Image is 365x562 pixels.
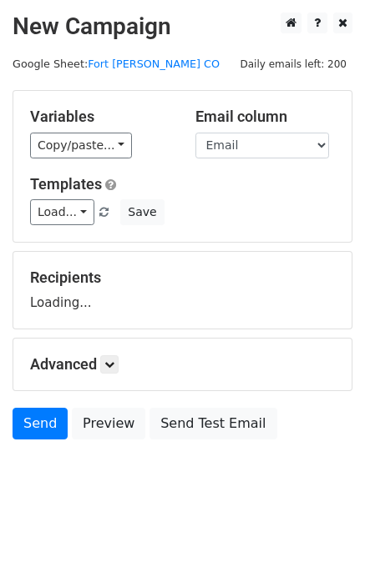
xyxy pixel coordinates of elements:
span: Daily emails left: 200 [234,55,352,73]
h5: Email column [195,108,336,126]
a: Send Test Email [150,408,276,439]
small: Google Sheet: [13,58,220,70]
h2: New Campaign [13,13,352,41]
div: Loading... [30,268,335,312]
a: Preview [72,408,145,439]
h5: Variables [30,108,170,126]
a: Daily emails left: 200 [234,58,352,70]
h5: Recipients [30,268,335,287]
h5: Advanced [30,355,335,374]
a: Load... [30,199,94,225]
a: Fort [PERSON_NAME] CO [88,58,220,70]
a: Send [13,408,68,439]
a: Templates [30,175,102,193]
a: Copy/paste... [30,133,132,158]
button: Save [120,199,164,225]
